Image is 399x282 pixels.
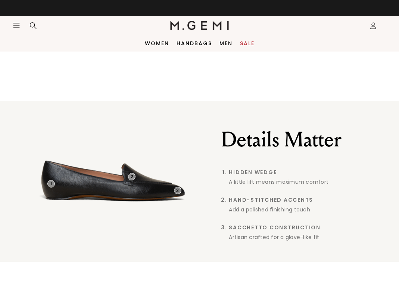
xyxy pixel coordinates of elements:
[229,197,371,203] span: Hand-Stitched Accents
[229,178,371,186] div: A little lift means maximum comfort
[229,233,371,241] div: Artisan crafted for a glove-like fit
[221,128,371,152] h2: Details Matter
[170,21,229,30] img: M.Gemi
[229,224,371,230] span: Sacchetto Construction
[128,173,135,180] div: 2
[13,22,20,29] button: Open site menu
[240,40,255,46] a: Sale
[47,180,55,188] div: 1
[174,187,181,194] div: 3
[229,206,371,213] div: Add a polished finishing touch
[229,169,371,175] span: HIDDEN WEDGE
[219,40,233,46] a: Men
[145,40,169,46] a: Women
[177,40,212,46] a: Handbags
